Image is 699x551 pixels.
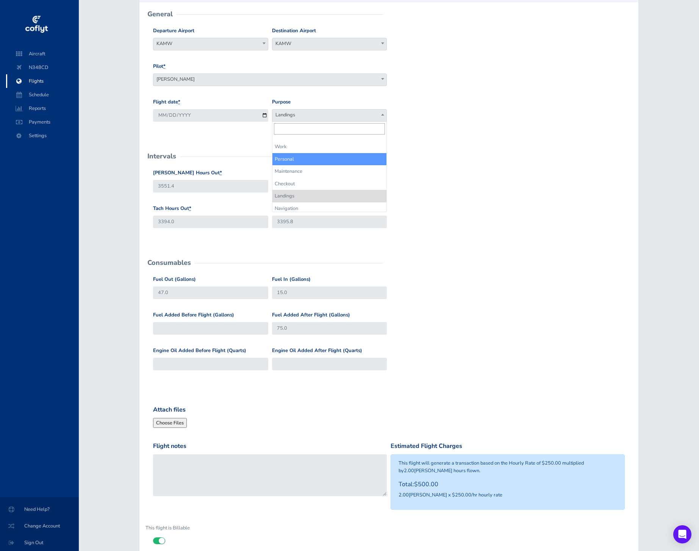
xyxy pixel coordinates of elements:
[153,275,196,283] label: Fuel Out (Gallons)
[272,311,350,319] label: Fuel Added After Flight (Gallons)
[272,38,387,50] span: KAMW
[272,153,387,165] li: Personal
[272,38,387,49] span: KAMW
[404,467,414,474] span: 2.00
[391,441,462,451] label: Estimated Flight Charges
[153,74,386,85] span: Colin Hurd
[272,98,291,106] label: Purpose
[272,178,387,190] li: Checkout
[189,205,191,212] abbr: required
[153,205,191,213] label: Tach Hours Out
[272,190,387,202] li: Landings
[272,165,387,177] li: Maintenance
[178,99,180,105] abbr: required
[399,481,616,488] h6: Total:
[153,405,186,415] label: Attach files
[14,88,71,102] span: Schedule
[153,347,246,355] label: Engine Oil Added Before Flight (Quarts)
[399,459,616,475] p: This flight will generate a transaction based on the Hourly Rate of $250.00 multiplied by [PERSON...
[153,311,234,319] label: Fuel Added Before Flight (Gallons)
[14,129,71,142] span: Settings
[14,61,71,74] span: N348CD
[140,522,223,534] label: This flight is Billable
[272,347,362,355] label: Engine Oil Added After Flight (Quarts)
[153,38,268,50] span: KAMW
[153,63,166,70] label: Pilot
[14,47,71,61] span: Aircraft
[14,74,71,88] span: Flights
[272,27,316,35] label: Destination Airport
[272,141,387,153] li: Work
[9,519,70,533] span: Change Account
[153,38,268,49] span: KAMW
[147,259,191,266] h2: Consumables
[147,153,176,160] h2: Intervals
[153,27,194,35] label: Departure Airport
[153,441,186,451] label: Flight notes
[24,13,49,36] img: coflyt logo
[14,115,71,129] span: Payments
[153,169,222,177] label: [PERSON_NAME] Hours Out
[14,102,71,115] span: Reports
[414,480,438,488] span: $500.00
[272,110,387,120] span: Landings
[163,63,166,70] abbr: required
[399,492,409,498] span: 2.00
[220,169,222,176] abbr: required
[153,98,180,106] label: Flight date
[272,275,311,283] label: Fuel In (Gallons)
[9,502,70,516] span: Need Help?
[272,202,387,214] li: Navigation
[9,536,70,549] span: Sign Out
[673,525,691,543] div: Open Intercom Messenger
[147,11,173,17] h2: General
[153,74,387,86] span: Colin Hurd
[399,491,616,499] p: [PERSON_NAME] x $250.00/hr hourly rate
[272,109,387,122] span: Landings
